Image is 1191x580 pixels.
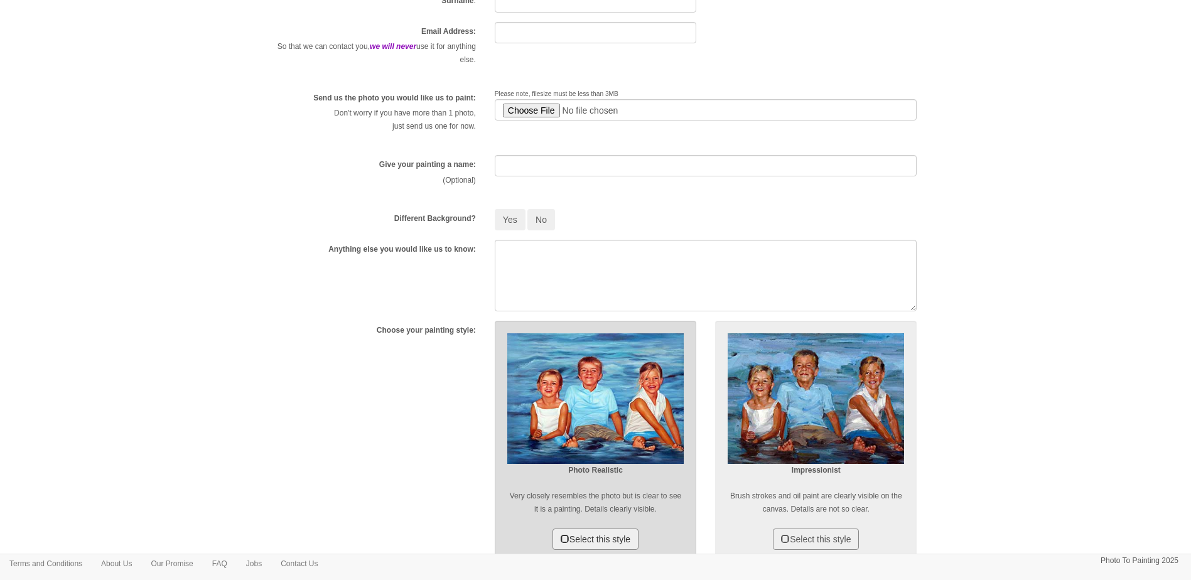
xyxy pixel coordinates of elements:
button: Select this style [552,529,639,550]
span: Please note, filesize must be less than 3MB [495,90,618,97]
button: Select this style [773,529,859,550]
p: So that we can contact you, use it for anything else. [274,40,476,67]
em: we will never [370,42,416,51]
p: Photo To Painting 2025 [1101,554,1178,567]
label: Choose your painting style: [377,325,476,336]
label: Send us the photo you would like us to paint: [313,93,476,104]
p: Brush strokes and oil paint are clearly visible on the canvas. Details are not so clear. [728,490,904,516]
a: FAQ [203,554,237,573]
label: Anything else you would like us to know: [328,244,476,255]
a: About Us [92,554,141,573]
button: No [527,209,555,230]
label: Give your painting a name: [379,159,476,170]
label: Different Background? [394,213,476,224]
p: Don't worry if you have more than 1 photo, just send us one for now. [274,107,476,133]
p: (Optional) [274,174,476,187]
p: Impressionist [728,464,904,477]
a: Contact Us [271,554,327,573]
a: Our Promise [141,554,202,573]
img: Realism [507,333,684,465]
p: Very closely resembles the photo but is clear to see it is a painting. Details clearly visible. [507,490,684,516]
p: Photo Realistic [507,464,684,477]
img: Impressionist [728,333,904,465]
a: Jobs [237,554,271,573]
label: Email Address: [421,26,476,37]
button: Yes [495,209,525,230]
